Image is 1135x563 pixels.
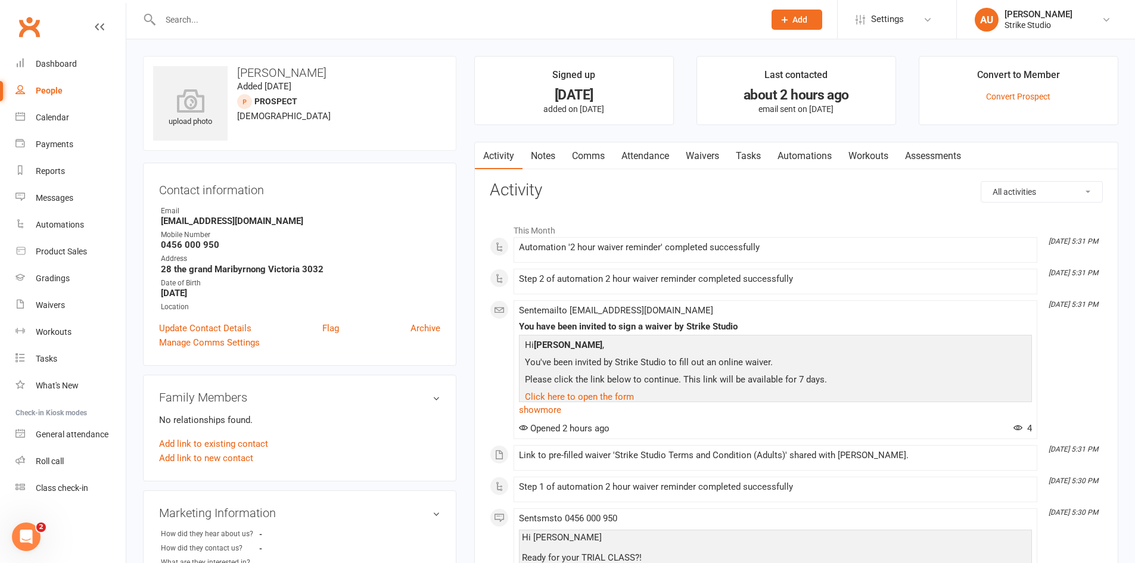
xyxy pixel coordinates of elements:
[727,142,769,170] a: Tasks
[15,211,126,238] a: Automations
[15,265,126,292] a: Gradings
[36,522,46,532] span: 2
[1049,300,1098,309] i: [DATE] 5:31 PM
[15,131,126,158] a: Payments
[772,10,822,30] button: Add
[519,305,713,316] span: Sent email to [EMAIL_ADDRESS][DOMAIN_NAME]
[161,229,440,241] div: Mobile Number
[708,104,885,114] p: email sent on [DATE]
[897,142,969,170] a: Assessments
[523,142,564,170] a: Notes
[1005,20,1072,30] div: Strike Studio
[161,288,440,298] strong: [DATE]
[14,12,44,42] a: Clubworx
[15,319,126,346] a: Workouts
[677,142,727,170] a: Waivers
[36,166,65,176] div: Reports
[36,113,69,122] div: Calendar
[36,86,63,95] div: People
[1013,423,1032,434] span: 4
[36,430,108,439] div: General attendance
[519,274,1032,284] div: Step 2 of automation 2 hour waiver reminder completed successfully
[254,97,297,106] snap: prospect
[153,89,228,128] div: upload photo
[36,59,77,69] div: Dashboard
[525,391,634,402] a: Click here to open the form
[1005,9,1072,20] div: [PERSON_NAME]
[36,273,70,283] div: Gradings
[36,381,79,390] div: What's New
[12,522,41,551] iframe: Intercom live chat
[519,482,1032,492] div: Step 1 of automation 2 hour waiver reminder completed successfully
[161,264,440,275] strong: 28 the grand Maribyrnong Victoria 3032
[564,142,613,170] a: Comms
[840,142,897,170] a: Workouts
[237,111,331,122] span: [DEMOGRAPHIC_DATA]
[161,253,440,265] div: Address
[36,354,57,363] div: Tasks
[36,327,71,337] div: Workouts
[15,448,126,475] a: Roll call
[237,81,291,92] time: Added [DATE]
[159,391,440,404] h3: Family Members
[161,278,440,289] div: Date of Birth
[15,292,126,319] a: Waivers
[977,67,1060,89] div: Convert to Member
[161,528,259,540] div: How did they hear about us?
[153,66,446,79] h3: [PERSON_NAME]
[15,51,126,77] a: Dashboard
[36,483,88,493] div: Class check-in
[522,355,1029,372] p: You've been invited by Strike Studio to fill out an online waiver.
[522,338,1029,355] p: Hi ,
[161,206,440,217] div: Email
[986,92,1050,101] a: Convert Prospect
[519,423,610,434] span: Opened 2 hours ago
[36,456,64,466] div: Roll call
[15,104,126,131] a: Calendar
[159,179,440,197] h3: Contact information
[1049,269,1098,277] i: [DATE] 5:31 PM
[159,413,440,427] p: No relationships found.
[15,346,126,372] a: Tasks
[552,67,595,89] div: Signed up
[519,450,1032,461] div: Link to pre-filled waiver 'Strike Studio Terms and Condition (Adults)' shared with [PERSON_NAME].
[769,142,840,170] a: Automations
[15,372,126,399] a: What's New
[36,300,65,310] div: Waivers
[161,301,440,313] div: Location
[259,544,328,553] strong: -
[36,139,73,149] div: Payments
[534,340,602,350] strong: [PERSON_NAME]
[490,181,1103,200] h3: Activity
[519,322,1032,332] div: You have been invited to sign a waiver by Strike Studio
[159,321,251,335] a: Update Contact Details
[161,543,259,554] div: How did they contact us?
[322,321,339,335] a: Flag
[486,89,663,101] div: [DATE]
[490,218,1103,237] li: This Month
[871,6,904,33] span: Settings
[1049,508,1098,517] i: [DATE] 5:30 PM
[519,402,1032,418] a: show more
[519,513,617,524] span: Sent sms to 0456 000 950
[411,321,440,335] a: Archive
[15,475,126,502] a: Class kiosk mode
[15,421,126,448] a: General attendance kiosk mode
[613,142,677,170] a: Attendance
[159,335,260,350] a: Manage Comms Settings
[159,506,440,520] h3: Marketing Information
[159,451,253,465] a: Add link to new contact
[1049,445,1098,453] i: [DATE] 5:31 PM
[15,185,126,211] a: Messages
[1049,477,1098,485] i: [DATE] 5:30 PM
[161,216,440,226] strong: [EMAIL_ADDRESS][DOMAIN_NAME]
[36,220,84,229] div: Automations
[792,15,807,24] span: Add
[259,530,328,539] strong: -
[36,193,73,203] div: Messages
[157,11,756,28] input: Search...
[15,238,126,265] a: Product Sales
[159,437,268,451] a: Add link to existing contact
[975,8,999,32] div: AU
[15,158,126,185] a: Reports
